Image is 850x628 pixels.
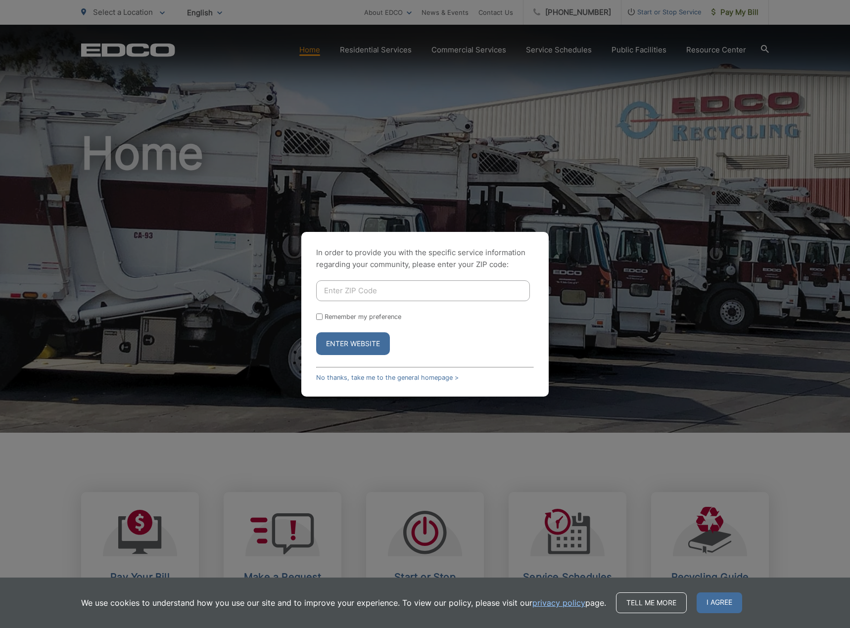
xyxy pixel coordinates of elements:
[316,374,459,381] a: No thanks, take me to the general homepage >
[81,597,606,609] p: We use cookies to understand how you use our site and to improve your experience. To view our pol...
[316,332,390,355] button: Enter Website
[316,280,530,301] input: Enter ZIP Code
[325,313,401,320] label: Remember my preference
[697,592,742,613] span: I agree
[532,597,585,609] a: privacy policy
[616,592,687,613] a: Tell me more
[316,247,534,270] p: In order to provide you with the specific service information regarding your community, please en...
